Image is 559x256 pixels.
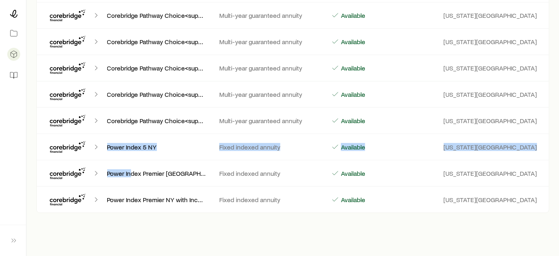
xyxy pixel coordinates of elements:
p: Available [339,38,365,46]
p: Corebridge Pathway Choice<sup>sm</sup> Focus NY 7 ROP [107,90,206,98]
p: Multi-year guaranteed annuity [219,64,318,72]
p: Corebridge Pathway Choice<sup>sm</sup> Focus NY 5 [107,11,206,19]
p: [US_STATE][GEOGRAPHIC_DATA] [444,143,543,151]
p: Available [339,117,365,125]
p: [US_STATE][GEOGRAPHIC_DATA] [444,11,543,19]
p: Available [339,196,365,204]
p: Fixed indexed annuity [219,169,318,177]
p: Power Index 5 NY [107,143,206,151]
p: Available [339,169,365,177]
p: Fixed indexed annuity [219,196,318,204]
p: Available [339,11,365,19]
p: [US_STATE][GEOGRAPHIC_DATA] [444,38,543,46]
p: [US_STATE][GEOGRAPHIC_DATA] [444,64,543,72]
p: Fixed indexed annuity [219,143,318,151]
p: Corebridge Pathway Choice<sup>sm</sup> Focus NY 5 ROP [107,38,206,46]
p: Power Index Premier [GEOGRAPHIC_DATA] [107,169,206,177]
p: Available [339,143,365,151]
p: [US_STATE][GEOGRAPHIC_DATA] [444,90,543,98]
p: Multi-year guaranteed annuity [219,117,318,125]
p: [US_STATE][GEOGRAPHIC_DATA] [444,169,543,177]
p: Corebridge Pathway Choice<sup>sm</sup> Focus NY 7 [107,64,206,72]
p: [US_STATE][GEOGRAPHIC_DATA] [444,196,543,204]
p: Available [339,90,365,98]
p: [US_STATE][GEOGRAPHIC_DATA] [444,117,543,125]
p: Multi-year guaranteed annuity [219,11,318,19]
p: Multi-year guaranteed annuity [219,90,318,98]
p: Available [339,64,365,72]
p: Power Index Premier NY with Income Builder [107,196,206,204]
p: Multi-year guaranteed annuity [219,38,318,46]
p: Corebridge Pathway Choice<sup>sm</sup> Focus NY 3 [107,117,206,125]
